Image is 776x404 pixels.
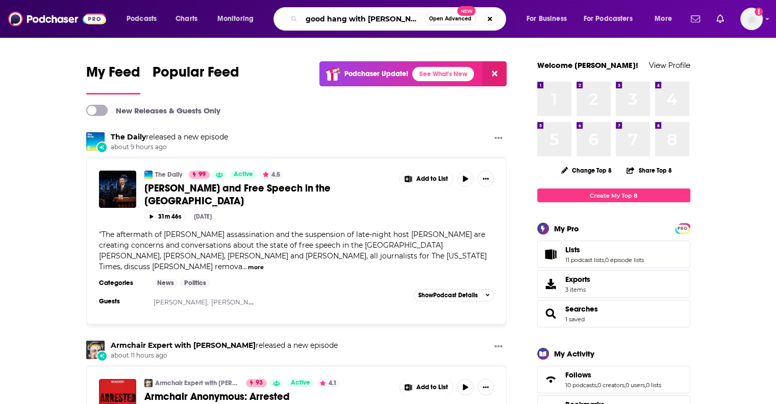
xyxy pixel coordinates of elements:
span: Add to List [416,384,448,391]
a: Charts [169,11,204,27]
a: 0 users [625,382,645,389]
span: about 11 hours ago [111,351,338,360]
button: open menu [519,11,580,27]
a: News [153,279,178,287]
span: ... [242,262,247,271]
div: [DATE] [194,213,212,220]
div: New Episode [96,350,108,362]
span: , [624,382,625,389]
button: Change Top 8 [555,164,618,177]
img: Armchair Expert with Dax Shepard [86,341,105,359]
span: 3 items [565,286,590,293]
span: Exports [565,275,590,284]
a: Show notifications dropdown [687,10,704,28]
a: 10 podcasts [565,382,596,389]
img: Jimmy Kimmel and Free Speech in the United States [99,171,136,208]
span: Podcasts [127,12,157,26]
span: , [596,382,597,389]
a: Armchair Expert with [PERSON_NAME] [155,379,239,387]
button: open menu [119,11,170,27]
span: 93 [256,378,263,388]
button: Show More Button [490,132,507,145]
span: [PERSON_NAME] and Free Speech in the [GEOGRAPHIC_DATA] [144,182,331,207]
button: 31m 46s [144,211,186,221]
a: View Profile [649,60,690,70]
a: Lists [565,245,644,254]
div: My Activity [554,349,594,359]
a: Exports [537,270,690,298]
button: Share Top 8 [626,160,672,180]
a: Create My Top 8 [537,188,690,202]
a: Searches [565,304,598,314]
button: Show More Button [400,379,453,395]
span: Show Podcast Details [418,292,478,299]
h3: released a new episode [111,341,338,350]
span: PRO [677,225,689,232]
button: Show More Button [490,341,507,353]
span: Follows [565,370,591,379]
a: Politics [180,279,210,287]
a: [PERSON_NAME], [154,298,209,306]
a: Armchair Anonymous: Arrested [144,390,392,403]
a: Searches [541,306,561,321]
svg: Add a profile image [755,8,763,16]
span: Lists [565,245,580,254]
button: 4.1 [317,379,340,387]
h3: Categories [99,279,145,287]
span: Follows [537,366,690,393]
span: Logged in as rarjune [740,8,763,30]
input: Search podcasts, credits, & more... [302,11,424,27]
a: Show notifications dropdown [712,10,728,28]
span: Charts [176,12,197,26]
img: The Daily [144,171,153,179]
button: Open AdvancedNew [424,13,476,25]
a: 1 saved [565,316,585,323]
span: " [99,230,487,271]
h3: released a new episode [111,132,228,142]
span: Open Advanced [429,16,471,21]
a: My Feed [86,63,140,94]
p: Podchaser Update! [344,69,408,78]
span: My Feed [86,63,140,87]
button: open menu [647,11,685,27]
a: PRO [677,224,689,232]
span: about 9 hours ago [111,143,228,152]
a: Follows [565,370,661,379]
span: For Podcasters [584,12,633,26]
img: User Profile [740,8,763,30]
a: Popular Feed [153,63,239,94]
span: The aftermath of [PERSON_NAME] assassination and the suspension of late-night host [PERSON_NAME] ... [99,230,487,271]
a: [PERSON_NAME] and Free Speech in the [GEOGRAPHIC_DATA] [144,182,392,207]
a: Active [287,379,314,387]
div: My Pro [554,224,579,233]
a: 99 [189,171,210,179]
button: more [248,263,264,272]
h3: Guests [99,297,145,305]
a: Active [230,171,257,179]
img: The Daily [86,132,105,151]
button: open menu [577,11,647,27]
span: Add to List [416,175,448,183]
img: Podchaser - Follow, Share and Rate Podcasts [8,9,106,29]
a: Armchair Expert with Dax Shepard [111,341,256,350]
a: [PERSON_NAME], [211,298,266,306]
button: 4.5 [260,171,283,179]
div: Search podcasts, credits, & more... [283,7,516,31]
a: The Daily [155,171,182,179]
a: 93 [246,379,267,387]
button: Show profile menu [740,8,763,30]
a: New Releases & Guests Only [86,105,220,116]
span: , [645,382,646,389]
a: Follows [541,372,561,387]
span: Armchair Anonymous: Arrested [144,390,290,403]
span: Searches [537,300,690,327]
span: More [655,12,672,26]
span: Active [234,170,253,180]
a: 0 creators [597,382,624,389]
a: See What's New [412,67,474,81]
